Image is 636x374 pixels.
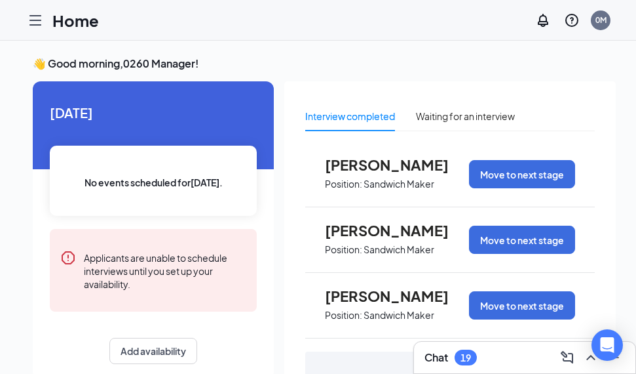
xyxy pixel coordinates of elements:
[591,329,623,361] div: Open Intercom Messenger
[325,309,362,322] p: Position:
[424,350,448,365] h3: Chat
[325,222,469,239] span: [PERSON_NAME]
[595,14,607,26] div: 0M
[583,350,599,365] svg: ChevronUp
[33,56,616,71] h3: 👋 Good morning, 0260 Manager !
[84,175,223,190] span: No events scheduled for [DATE] .
[469,291,575,320] button: Move to next stage
[557,347,578,368] button: ComposeMessage
[580,347,601,368] button: ChevronUp
[325,287,469,304] span: [PERSON_NAME]
[305,109,395,123] div: Interview completed
[460,352,471,364] div: 19
[52,9,99,31] h1: Home
[564,12,580,28] svg: QuestionInfo
[364,178,434,190] p: Sandwich Maker
[28,12,43,28] svg: Hamburger
[364,309,434,322] p: Sandwich Maker
[60,250,76,266] svg: Error
[109,338,197,364] button: Add availability
[364,243,434,256] p: Sandwich Maker
[416,109,515,123] div: Waiting for an interview
[469,226,575,254] button: Move to next stage
[325,243,362,256] p: Position:
[325,156,469,173] span: [PERSON_NAME]
[325,178,362,190] p: Position:
[469,160,575,188] button: Move to next stage
[535,12,551,28] svg: Notifications
[50,102,257,123] span: [DATE]
[559,350,575,365] svg: ComposeMessage
[84,250,246,291] div: Applicants are unable to schedule interviews until you set up your availability.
